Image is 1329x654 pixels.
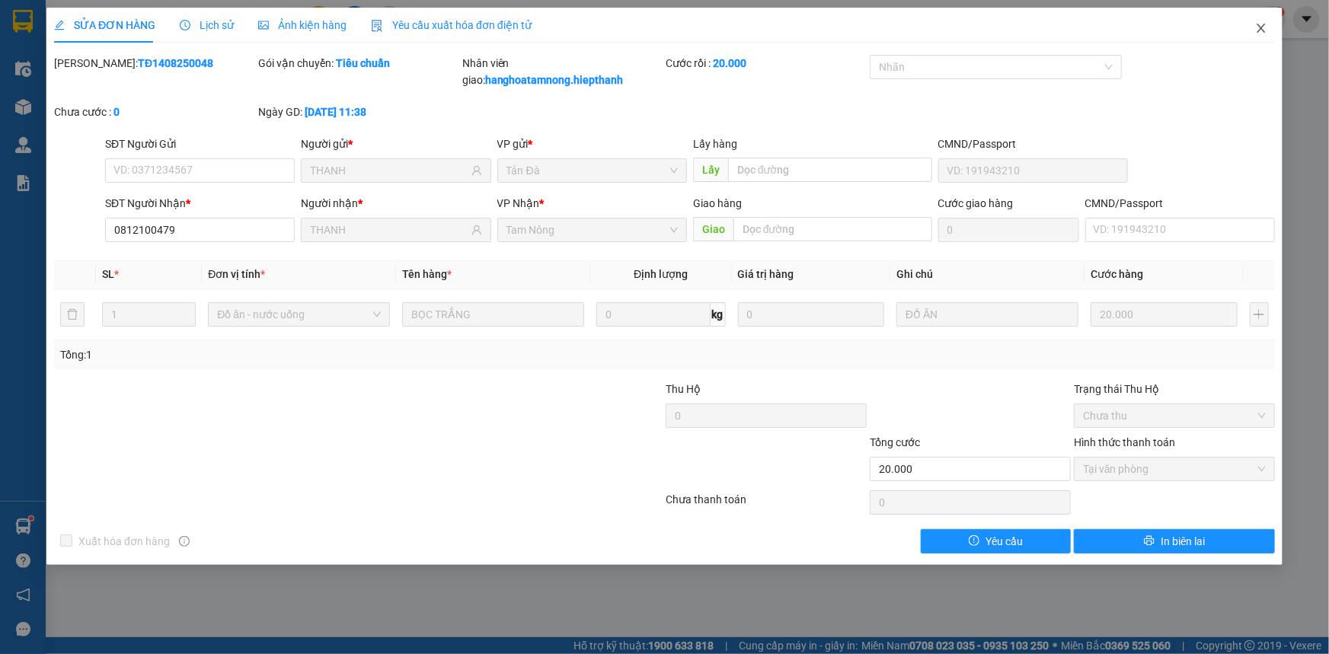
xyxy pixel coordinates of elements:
span: Tổng cước [870,436,920,448]
span: kg [711,302,726,327]
input: Tên người gửi [310,162,468,179]
span: Ảnh kiện hàng [258,19,347,31]
button: printerIn biên lai [1074,529,1275,554]
button: Close [1240,8,1283,50]
b: 0 [113,106,120,118]
input: Dọc đường [733,217,932,241]
input: 0 [738,302,885,327]
img: icon [371,20,383,32]
span: Tản Đà [506,159,678,182]
span: VP Nhận [497,197,540,209]
input: 0 [1091,302,1238,327]
span: Giao [693,217,733,241]
span: Xuất hóa đơn hàng [72,533,176,550]
span: user [471,165,482,176]
th: Ghi chú [890,260,1085,289]
div: Nhân viên giao: [462,55,663,88]
div: Người nhận [301,195,490,212]
b: 20.000 [713,57,746,69]
button: delete [60,302,85,327]
div: [PERSON_NAME]: [54,55,255,72]
div: SĐT Người Gửi [105,136,295,152]
span: Cước hàng [1091,268,1143,280]
span: Lấy hàng [693,138,737,150]
span: Yêu cầu xuất hóa đơn điện tử [371,19,532,31]
span: Tên hàng [402,268,452,280]
span: Giao hàng [693,197,742,209]
div: Cước rồi : [666,55,867,72]
span: clock-circle [180,20,190,30]
span: Giá trị hàng [738,268,794,280]
button: exclamation-circleYêu cầu [921,529,1071,554]
b: Tiêu chuẩn [336,57,390,69]
input: Dọc đường [728,158,932,182]
input: Cước giao hàng [938,218,1079,242]
div: SĐT Người Nhận [105,195,295,212]
span: Thu Hộ [666,383,701,395]
span: Đồ ăn - nước uống [217,303,381,326]
div: CMND/Passport [1085,195,1275,212]
label: Hình thức thanh toán [1074,436,1175,448]
b: TĐ1408250048 [138,57,213,69]
span: user [471,225,482,235]
span: SỬA ĐƠN HÀNG [54,19,155,31]
span: edit [54,20,65,30]
div: Tổng: 1 [60,346,513,363]
span: Lịch sử [180,19,234,31]
span: Yêu cầu [986,533,1023,550]
span: Định lượng [634,268,688,280]
span: close [1255,22,1267,34]
div: Ngày GD: [258,104,459,120]
div: Chưa cước : [54,104,255,120]
span: info-circle [179,536,190,547]
input: Ghi Chú [896,302,1078,327]
span: picture [258,20,269,30]
span: Tại văn phòng [1083,458,1266,480]
div: Trạng thái Thu Hộ [1074,381,1275,397]
div: Gói vận chuyển: [258,55,459,72]
div: Chưa thanh toán [665,491,869,518]
input: VD: 191943210 [938,158,1128,183]
span: Chưa thu [1083,404,1266,427]
label: Cước giao hàng [938,197,1014,209]
input: VD: Bàn, Ghế [402,302,584,327]
input: Tên người nhận [310,222,468,238]
span: In biên lai [1161,533,1205,550]
button: plus [1250,302,1269,327]
span: exclamation-circle [969,535,979,547]
b: hanghoatamnong.hiepthanh [485,74,624,86]
span: Đơn vị tính [208,268,265,280]
div: CMND/Passport [938,136,1128,152]
div: VP gửi [497,136,687,152]
span: SL [102,268,114,280]
b: [DATE] 11:38 [305,106,366,118]
div: Người gửi [301,136,490,152]
span: Lấy [693,158,728,182]
span: printer [1144,535,1155,547]
span: Tam Nông [506,219,678,241]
